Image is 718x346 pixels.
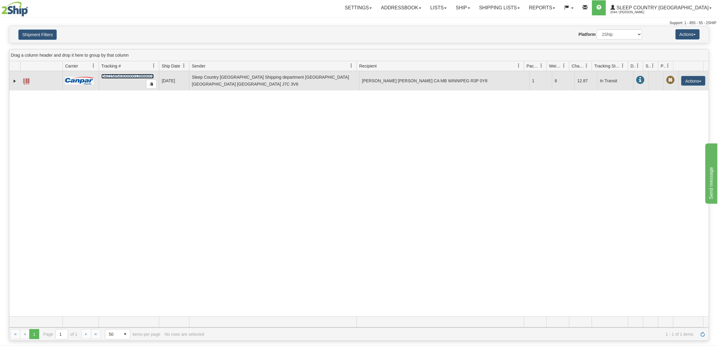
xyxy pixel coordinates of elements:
[12,78,18,84] a: Expand
[574,71,597,90] td: 12.87
[663,61,673,71] a: Pickup Status filter column settings
[120,329,130,339] span: select
[633,61,643,71] a: Delivery Status filter column settings
[606,0,716,15] a: Sleep Country [GEOGRAPHIC_DATA] 2044 / [PERSON_NAME]
[2,2,28,17] img: logo2044.jpg
[101,74,154,79] a: D421585430000013968001
[359,71,529,90] td: [PERSON_NAME] [PERSON_NAME] CA MB WINNIPEG R3P 0Y8
[646,63,651,69] span: Shipment Issues
[524,0,560,15] a: Reports
[698,329,707,339] a: Refresh
[109,331,117,337] span: 50
[581,61,592,71] a: Charge filter column settings
[661,63,666,69] span: Pickup Status
[346,61,356,71] a: Sender filter column settings
[340,0,376,15] a: Settings
[514,61,524,71] a: Recipient filter column settings
[559,61,569,71] a: Weight filter column settings
[451,0,474,15] a: Ship
[105,329,130,339] span: Page sizes drop down
[56,329,68,339] input: Page 1
[597,71,633,90] td: In Transit
[475,0,524,15] a: Shipping lists
[631,63,636,69] span: Delivery Status
[666,76,675,84] span: Pickup Not Assigned
[189,71,359,90] td: Sleep Country [GEOGRAPHIC_DATA] Shipping department [GEOGRAPHIC_DATA] [GEOGRAPHIC_DATA] [GEOGRAPH...
[529,71,552,90] td: 1
[159,71,189,90] td: [DATE]
[29,329,39,339] span: Page 1
[536,61,546,71] a: Packages filter column settings
[162,63,180,69] span: Ship Date
[146,80,157,89] button: Copy to clipboard
[179,61,189,71] a: Ship Date filter column settings
[615,5,709,10] span: Sleep Country [GEOGRAPHIC_DATA]
[43,329,77,339] span: Page of 1
[681,76,705,86] button: Actions
[572,63,584,69] span: Charge
[594,63,621,69] span: Tracking Status
[88,61,99,71] a: Carrier filter column settings
[610,9,656,15] span: 2044 / [PERSON_NAME]
[149,61,159,71] a: Tracking # filter column settings
[101,63,121,69] span: Tracking #
[704,142,717,204] iframe: chat widget
[552,71,574,90] td: 8
[426,0,451,15] a: Lists
[65,63,78,69] span: Carrier
[579,31,596,37] label: Platform
[23,76,29,85] a: Label
[648,61,658,71] a: Shipment Issues filter column settings
[18,30,57,40] button: Shipment Filters
[549,63,562,69] span: Weight
[376,0,426,15] a: Addressbook
[2,20,716,26] div: Support: 1 - 855 - 55 - 2SHIP
[636,76,644,84] span: In Transit
[192,63,205,69] span: Sender
[5,4,56,11] div: Send message
[208,332,694,337] span: 1 - 1 of 1 items
[675,29,700,39] button: Actions
[9,49,709,61] div: grid grouping header
[105,329,160,339] span: items per page
[359,63,377,69] span: Recipient
[165,332,204,337] div: No rows are selected
[527,63,539,69] span: Packages
[65,77,93,84] img: 14 - Canpar
[618,61,628,71] a: Tracking Status filter column settings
